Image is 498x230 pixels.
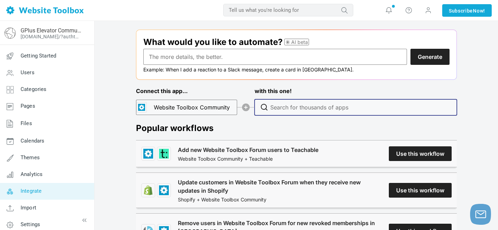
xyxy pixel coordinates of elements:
span: Analytics [21,171,43,177]
span: Import [21,205,36,211]
span: Categories [21,86,47,92]
button: Launch chat [470,204,491,225]
span: Calendars [21,138,44,144]
span: Themes [21,154,40,161]
img: globe-icon.png [5,28,16,39]
input: Tell us what you're looking for [223,4,353,16]
span: Users [21,69,35,76]
a: [DOMAIN_NAME]/?authtoken=81b1b4114bd79f3ade0832e7d80cf264&rememberMe=1 [21,34,81,39]
span: Getting Started [21,53,56,59]
a: GPlus Elevator Community [21,27,81,34]
a: SubscribeNow! [442,4,492,17]
span: Files [21,120,32,127]
span: Integrate [21,188,41,194]
span: Settings [21,221,40,228]
span: Pages [21,103,35,109]
span: Now! [473,7,485,15]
